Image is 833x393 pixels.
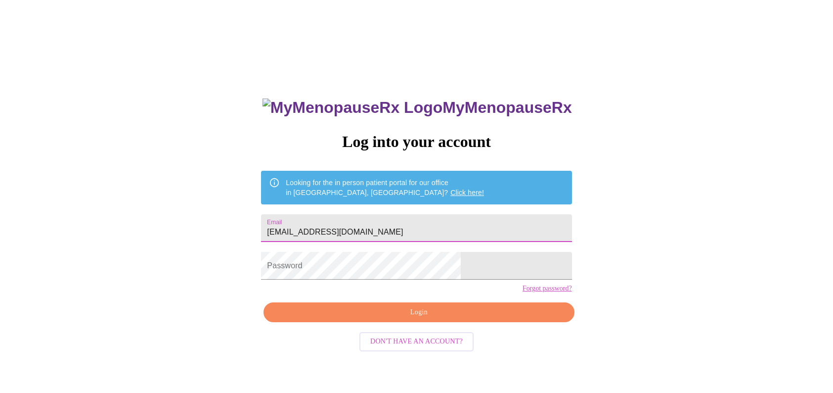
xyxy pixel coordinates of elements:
[263,302,574,323] button: Login
[263,98,572,117] h3: MyMenopauseRx
[370,336,463,348] span: Don't have an account?
[359,332,474,351] button: Don't have an account?
[286,174,484,201] div: Looking for the in person patient portal for our office in [GEOGRAPHIC_DATA], [GEOGRAPHIC_DATA]?
[261,133,571,151] h3: Log into your account
[357,337,476,345] a: Don't have an account?
[263,98,442,117] img: MyMenopauseRx Logo
[275,306,563,319] span: Login
[450,189,484,196] a: Click here!
[523,285,572,293] a: Forgot password?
